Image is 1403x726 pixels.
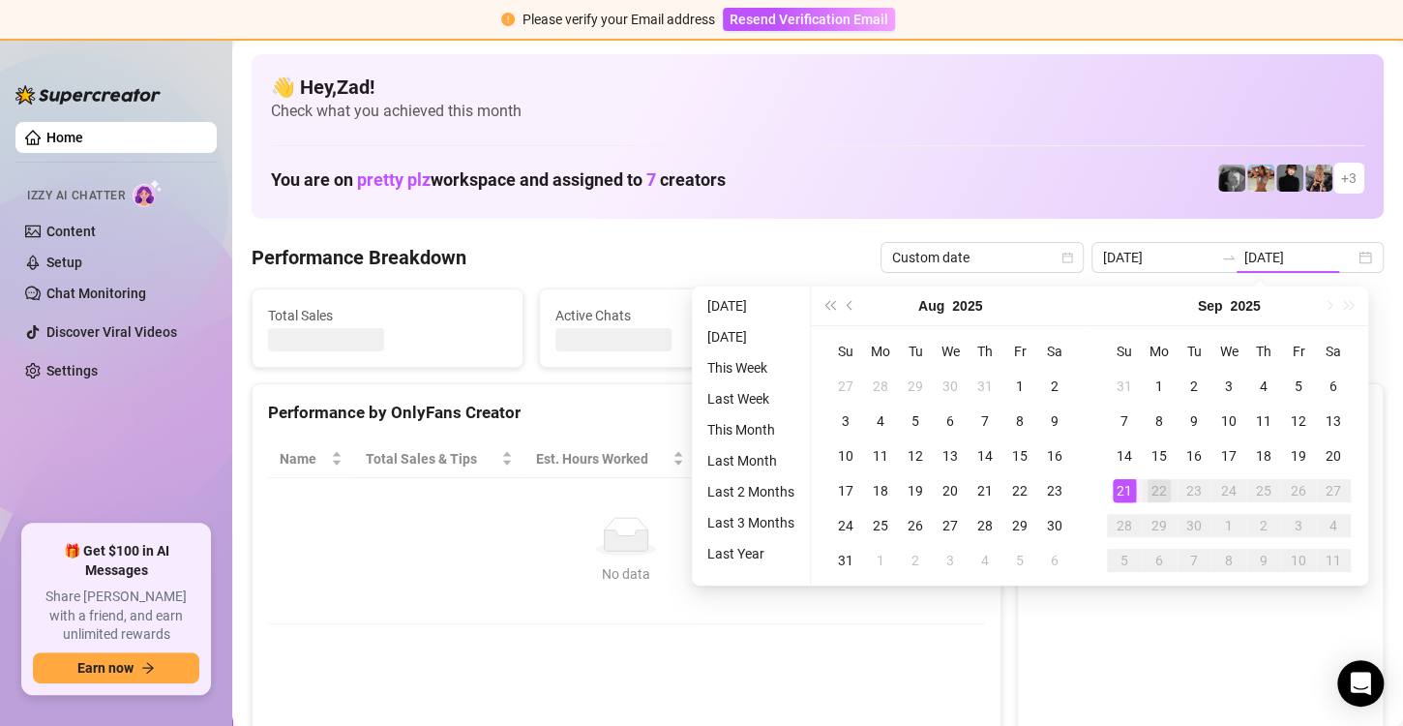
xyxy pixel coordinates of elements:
span: arrow-right [141,661,155,675]
span: to [1221,250,1237,265]
span: Chat Conversion [837,448,958,469]
a: Setup [46,255,82,270]
div: Open Intercom Messenger [1337,660,1384,707]
span: swap-right [1221,250,1237,265]
span: Name [280,448,327,469]
span: Izzy AI Chatter [27,187,125,205]
th: Name [268,440,354,478]
span: exclamation-circle [501,13,515,26]
a: Discover Viral Videos [46,324,177,340]
span: pretty plz [357,169,431,190]
img: AI Chatter [133,179,163,207]
th: Chat Conversion [825,440,985,478]
th: Total Sales & Tips [354,440,524,478]
span: Messages Sent [842,305,1081,326]
div: Performance by OnlyFans Creator [268,400,985,426]
a: Chat Monitoring [46,286,146,301]
button: Resend Verification Email [723,8,895,31]
img: logo-BBDzfeDw.svg [15,85,161,105]
h4: 👋 Hey, Zad ! [271,74,1364,101]
span: 🎁 Get $100 in AI Messages [33,542,199,580]
img: Amber [1218,165,1245,192]
h1: You are on workspace and assigned to creators [271,169,726,191]
span: Total Sales & Tips [366,448,497,469]
span: 7 [646,169,656,190]
a: Home [46,130,83,145]
span: Earn now [77,660,134,676]
th: Sales / Hour [696,440,825,478]
span: Active Chats [555,305,794,326]
span: Sales / Hour [707,448,798,469]
span: Custom date [892,243,1072,272]
div: Est. Hours Worked [536,448,669,469]
span: Check what you achieved this month [271,101,1364,122]
div: No data [287,563,966,585]
a: Settings [46,363,98,378]
h4: Performance Breakdown [252,244,466,271]
div: Please verify your Email address [522,9,715,30]
span: + 3 [1341,167,1357,189]
span: calendar [1061,252,1073,263]
img: Amber [1247,165,1274,192]
span: Resend Verification Email [730,12,888,27]
button: Earn nowarrow-right [33,652,199,683]
a: Content [46,224,96,239]
input: End date [1244,247,1355,268]
span: Share [PERSON_NAME] with a friend, and earn unlimited rewards [33,588,199,645]
input: Start date [1103,247,1213,268]
span: Total Sales [268,305,507,326]
img: Violet [1305,165,1332,192]
div: Sales by OnlyFans Creator [1033,400,1367,426]
img: Camille [1276,165,1303,192]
